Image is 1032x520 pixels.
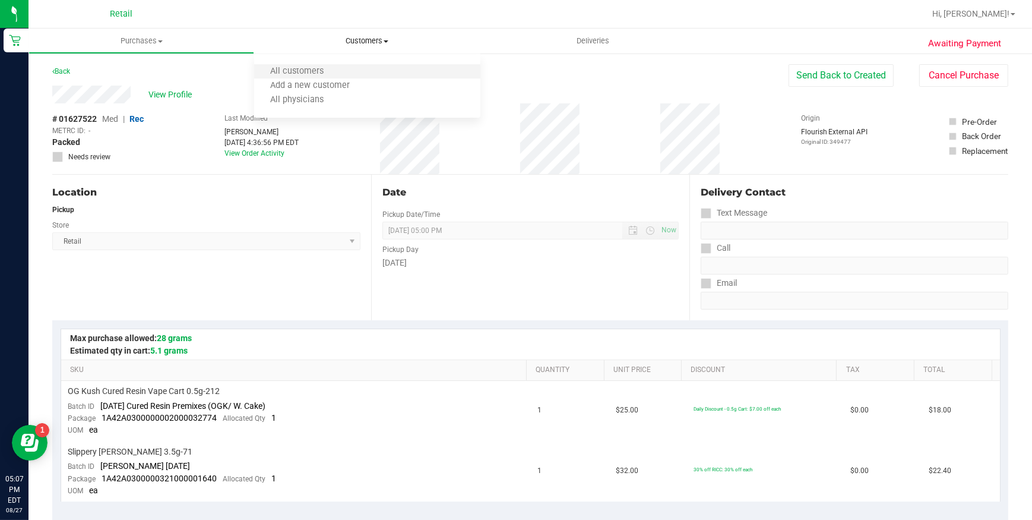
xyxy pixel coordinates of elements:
[616,465,638,477] span: $32.00
[88,125,90,136] span: -
[801,137,868,146] p: Original ID: 349477
[223,475,266,483] span: Allocated Qty
[5,474,23,506] p: 05:07 PM EDT
[932,9,1009,18] span: Hi, [PERSON_NAME]!
[68,414,96,423] span: Package
[52,125,86,136] span: METRC ID:
[70,333,192,343] span: Max purchase allowed:
[613,365,677,375] a: Unit Price
[272,474,277,483] span: 1
[68,487,84,495] span: UOM
[52,136,80,149] span: Packed
[102,114,118,124] span: Med
[801,127,868,146] div: Flourish External API
[110,9,132,19] span: Retail
[12,425,48,461] iframe: Resource center
[923,365,987,375] a: Total
[382,209,440,220] label: Pickup Date/Time
[9,34,21,46] inline-svg: Retail
[928,37,1001,51] span: Awaiting Payment
[68,475,96,483] span: Package
[701,275,737,292] label: Email
[701,222,1008,239] input: Format: (999) 999-9999
[123,114,125,124] span: |
[272,413,277,423] span: 1
[850,405,869,416] span: $0.00
[68,152,110,162] span: Needs review
[68,462,95,471] span: Batch ID
[68,446,193,458] span: Slippery [PERSON_NAME] 3.5g-71
[223,414,266,423] span: Allocated Qty
[101,401,266,411] span: [DATE] Cured Resin Premixes (OGK/ W. Cake)
[90,486,99,495] span: ea
[701,185,1008,200] div: Delivery Contact
[68,386,220,397] span: OG Kush Cured Resin Vape Cart 0.5g-212
[29,29,254,53] a: Purchases
[224,127,299,137] div: [PERSON_NAME]
[254,67,340,77] span: All customers
[5,506,23,515] p: 08/27
[90,425,99,434] span: ea
[70,365,522,375] a: SKU
[480,29,706,53] a: Deliveries
[52,206,74,214] strong: Pickup
[254,36,480,46] span: Customers
[850,465,869,477] span: $0.00
[694,406,781,412] span: Daily Discount - 0.5g Cart: $7.00 off each
[52,220,69,231] label: Store
[846,365,910,375] a: Tax
[929,465,951,477] span: $22.40
[35,423,49,437] iframe: Resource center unread badge
[129,114,144,124] span: Rec
[701,257,1008,275] input: Format: (999) 999-9999
[962,145,1008,157] div: Replacement
[254,29,480,53] a: Customers All customers Add a new customer All physicians
[102,413,217,423] span: 1A42A0300000002000032774
[382,185,679,200] div: Date
[148,89,196,101] span: View Profile
[382,257,679,269] div: [DATE]
[536,365,599,375] a: Quantity
[52,185,360,200] div: Location
[29,36,254,46] span: Purchases
[801,113,820,124] label: Origin
[929,405,951,416] span: $18.00
[254,81,366,91] span: Add a new customer
[382,244,419,255] label: Pickup Day
[52,67,70,75] a: Back
[701,204,767,222] label: Text Message
[68,426,84,434] span: UOM
[52,113,97,125] span: # 01627522
[157,333,192,343] span: 28 grams
[789,64,894,87] button: Send Back to Created
[962,116,997,128] div: Pre-Order
[616,405,638,416] span: $25.00
[919,64,1008,87] button: Cancel Purchase
[537,465,542,477] span: 1
[694,467,753,472] span: 30% off RICC: 30% off each
[962,130,1001,142] div: Back Order
[68,402,95,411] span: Batch ID
[537,405,542,416] span: 1
[224,149,284,157] a: View Order Activity
[150,346,188,355] span: 5.1 grams
[102,474,217,483] span: 1A42A0300000321000001640
[691,365,832,375] a: Discount
[224,137,299,148] div: [DATE] 4:36:56 PM EDT
[561,36,625,46] span: Deliveries
[701,239,730,257] label: Call
[70,346,188,355] span: Estimated qty in cart:
[101,461,191,471] span: [PERSON_NAME] [DATE]
[254,95,340,105] span: All physicians
[224,113,268,124] label: Last Modified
